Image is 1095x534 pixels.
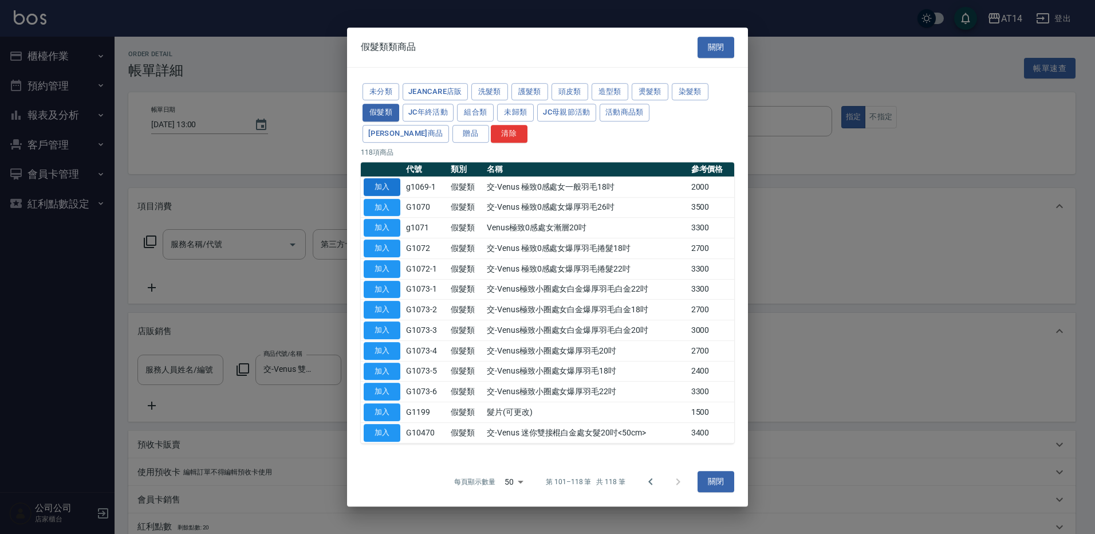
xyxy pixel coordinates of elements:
button: 加入 [364,424,400,442]
td: 假髮類 [448,279,484,300]
td: 交-Venus極致小圈處女爆厚羽毛20吋 [484,340,688,361]
button: 加入 [364,383,400,400]
button: 加入 [364,342,400,360]
button: 加入 [364,403,400,421]
button: 加入 [364,239,400,257]
td: 交-Venus 極致0感處女爆厚羽毛捲髮18吋 [484,238,688,259]
button: 頭皮類 [552,83,588,101]
td: 3300 [688,279,734,300]
div: 50 [500,466,527,497]
td: 假髮類 [448,340,484,361]
td: 2700 [688,340,734,361]
td: 3300 [688,382,734,402]
td: 交-Venus極致小圈處女爆厚羽毛22吋 [484,382,688,402]
p: 第 101–118 筆 共 118 筆 [546,477,625,487]
td: 假髮類 [448,382,484,402]
td: 交-Venus極致小圈處女爆厚羽毛18吋 [484,361,688,382]
td: g1071 [403,218,448,238]
td: 2400 [688,361,734,382]
td: G1072-1 [403,258,448,279]
p: 每頁顯示數量 [454,477,495,487]
td: G1072 [403,238,448,259]
td: G1073-2 [403,300,448,320]
button: 燙髮類 [632,83,668,101]
button: 活動商品類 [600,104,649,121]
p: 118 項商品 [361,147,734,158]
button: 組合類 [457,104,494,121]
td: 2700 [688,238,734,259]
td: 假髮類 [448,238,484,259]
td: Venus極致0感處女漸層20吋 [484,218,688,238]
button: 關閉 [698,37,734,58]
td: 假髮類 [448,422,484,443]
button: JeanCare店販 [403,83,468,101]
button: 洗髮類 [471,83,508,101]
button: 造型類 [592,83,628,101]
button: 關閉 [698,472,734,493]
td: g1069-1 [403,176,448,197]
button: 加入 [364,178,400,196]
td: 假髮類 [448,300,484,320]
td: 交-Venus極致小圈處女白金爆厚羽毛白金18吋 [484,300,688,320]
button: 染髮類 [672,83,708,101]
button: Go to previous page [637,468,664,496]
td: G10470 [403,422,448,443]
button: 清除 [491,125,527,143]
button: 加入 [364,260,400,278]
button: 未分類 [363,83,399,101]
td: G1073-4 [403,340,448,361]
td: 交-Venus 極致0感處女一般羽毛18吋 [484,176,688,197]
td: 假髮類 [448,176,484,197]
th: 代號 [403,162,448,177]
button: [PERSON_NAME]商品 [363,125,449,143]
td: 3500 [688,197,734,218]
td: 2700 [688,300,734,320]
td: G1073-1 [403,279,448,300]
button: 加入 [364,281,400,299]
td: 假髮類 [448,258,484,279]
td: 交-Venus 極致0感處女爆厚羽毛捲髮22吋 [484,258,688,279]
td: 髮片(可更改) [484,402,688,423]
button: 加入 [364,301,400,319]
td: 假髮類 [448,197,484,218]
td: G1073-6 [403,382,448,402]
span: 假髮類類商品 [361,41,416,53]
td: 3300 [688,218,734,238]
td: G1073-3 [403,320,448,341]
button: 假髮類 [363,104,399,121]
button: 護髮類 [511,83,548,101]
button: 加入 [364,219,400,237]
th: 參考價格 [688,162,734,177]
td: 交-Venus極致小圈處女白金爆厚羽毛白金22吋 [484,279,688,300]
td: 3400 [688,422,734,443]
td: 交-Venus 迷你雙接棍白金處女髮20吋<50cm> [484,422,688,443]
button: JC母親節活動 [537,104,596,121]
td: 1500 [688,402,734,423]
td: 假髮類 [448,218,484,238]
button: 未歸類 [497,104,534,121]
button: 加入 [364,363,400,380]
td: 交-Venus極致小圈處女白金爆厚羽毛白金20吋 [484,320,688,341]
td: G1199 [403,402,448,423]
button: 贈品 [452,125,489,143]
button: JC年終活動 [403,104,454,121]
th: 名稱 [484,162,688,177]
td: G1073-5 [403,361,448,382]
th: 類別 [448,162,484,177]
button: 加入 [364,199,400,217]
td: 2000 [688,176,734,197]
td: G1070 [403,197,448,218]
td: 假髮類 [448,320,484,341]
td: 3000 [688,320,734,341]
td: 交-Venus 極致0感處女爆厚羽毛26吋 [484,197,688,218]
button: 加入 [364,321,400,339]
td: 假髮類 [448,402,484,423]
td: 3300 [688,258,734,279]
td: 假髮類 [448,361,484,382]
